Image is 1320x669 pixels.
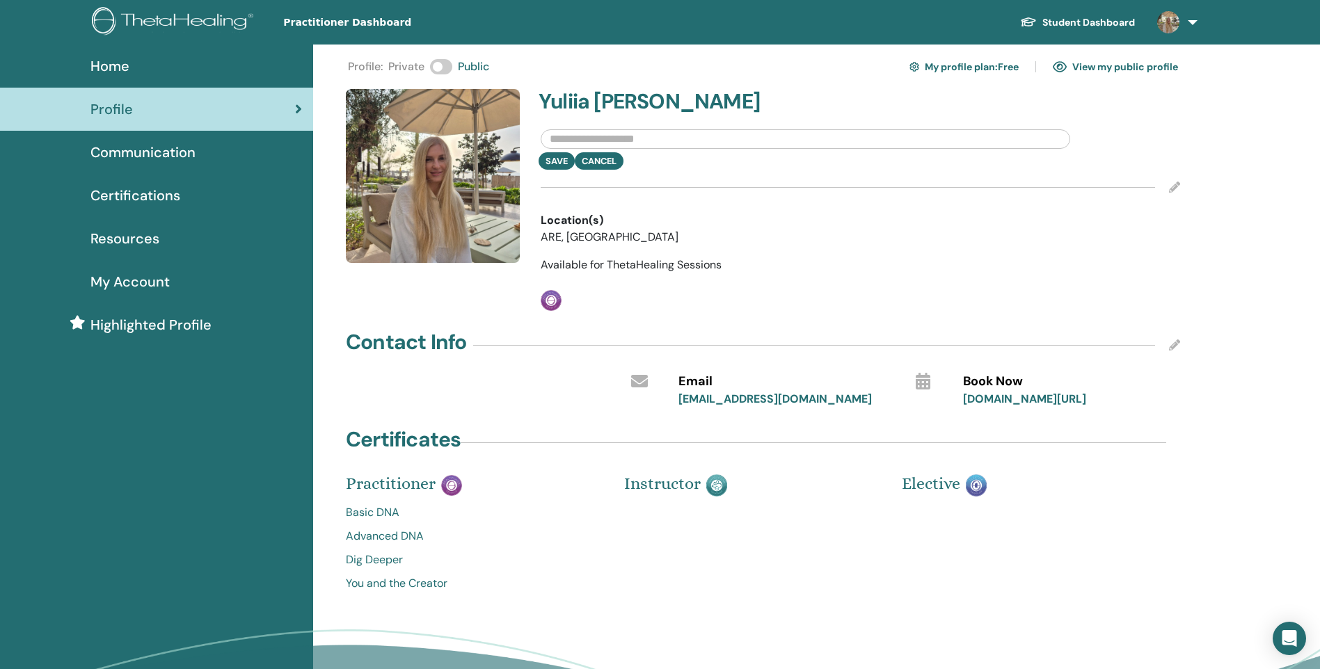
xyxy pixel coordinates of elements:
[346,528,603,545] a: Advanced DNA
[539,152,575,170] button: Save
[348,58,383,75] span: Profile :
[541,257,722,272] span: Available for ThetaHealing Sessions
[346,427,461,452] h4: Certificates
[346,330,466,355] h4: Contact Info
[90,314,212,335] span: Highlighted Profile
[346,89,520,263] img: default.jpg
[1273,622,1306,655] div: Open Intercom Messenger
[1053,61,1067,73] img: eye.svg
[90,142,196,163] span: Communication
[388,58,424,75] span: Private
[541,212,603,229] span: Location(s)
[90,185,180,206] span: Certifications
[1020,16,1037,28] img: graduation-cap-white.svg
[90,228,159,249] span: Resources
[539,89,852,114] h4: Yuliia [PERSON_NAME]
[346,504,603,521] a: Basic DNA
[575,152,623,170] button: Cancel
[92,7,258,38] img: logo.png
[346,551,603,568] a: Dig Deeper
[346,474,436,493] span: Practitioner
[902,474,960,493] span: Elective
[909,56,1019,78] a: My profile plan:Free
[909,60,919,74] img: cog.svg
[541,229,795,245] li: ARE, [GEOGRAPHIC_DATA]
[90,271,170,292] span: My Account
[963,392,1086,406] a: [DOMAIN_NAME][URL]
[346,575,603,592] a: You and the Creator
[1157,11,1179,33] img: default.jpg
[1053,56,1178,78] a: View my public profile
[624,474,701,493] span: Instructor
[90,56,129,76] span: Home
[1009,10,1146,35] a: Student Dashboard
[678,373,713,391] span: Email
[283,15,492,30] span: Practitioner Dashboard
[678,392,872,406] a: [EMAIL_ADDRESS][DOMAIN_NAME]
[458,58,489,75] span: Public
[963,373,1023,391] span: Book Now
[90,99,133,120] span: Profile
